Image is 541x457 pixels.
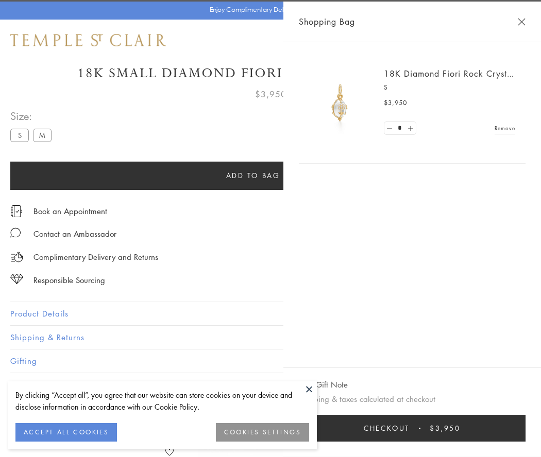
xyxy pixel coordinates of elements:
p: Enjoy Complimentary Delivery & Returns [210,5,327,15]
button: Shipping & Returns [10,326,531,349]
span: Checkout [364,423,410,434]
button: COOKIES SETTINGS [216,423,309,442]
button: Gifting [10,349,531,373]
a: Set quantity to 0 [384,122,395,135]
h1: 18K Small Diamond Fiori Rock Crystal Amulet [10,64,531,82]
img: Temple St. Clair [10,34,166,46]
button: ACCEPT ALL COOKIES [15,423,117,442]
p: S [384,82,515,93]
span: $3,950 [255,87,286,101]
div: Responsible Sourcing [33,274,105,287]
button: Add Gift Note [299,378,348,391]
a: Book an Appointment [33,205,107,217]
img: P51889-E11FIORI [309,72,371,134]
label: S [10,129,29,142]
img: icon_sourcing.svg [10,274,23,284]
button: Add to bag [10,162,496,190]
span: $3,950 [384,98,407,108]
button: Checkout $3,950 [299,415,526,442]
span: Shopping Bag [299,15,355,28]
span: Size: [10,108,56,125]
p: Complimentary Delivery and Returns [33,251,158,263]
a: Remove [495,122,515,134]
div: By clicking “Accept all”, you agree that our website can store cookies on your device and disclos... [15,389,309,413]
span: Add to bag [226,170,280,181]
img: icon_appointment.svg [10,205,23,217]
button: Product Details [10,302,531,325]
a: Set quantity to 2 [405,122,415,135]
img: icon_delivery.svg [10,251,23,263]
p: Shipping & taxes calculated at checkout [299,393,526,406]
label: M [33,129,52,142]
img: MessageIcon-01_2.svg [10,227,21,238]
button: Close Shopping Bag [518,18,526,26]
span: $3,950 [430,423,461,434]
div: Contact an Ambassador [33,227,116,240]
